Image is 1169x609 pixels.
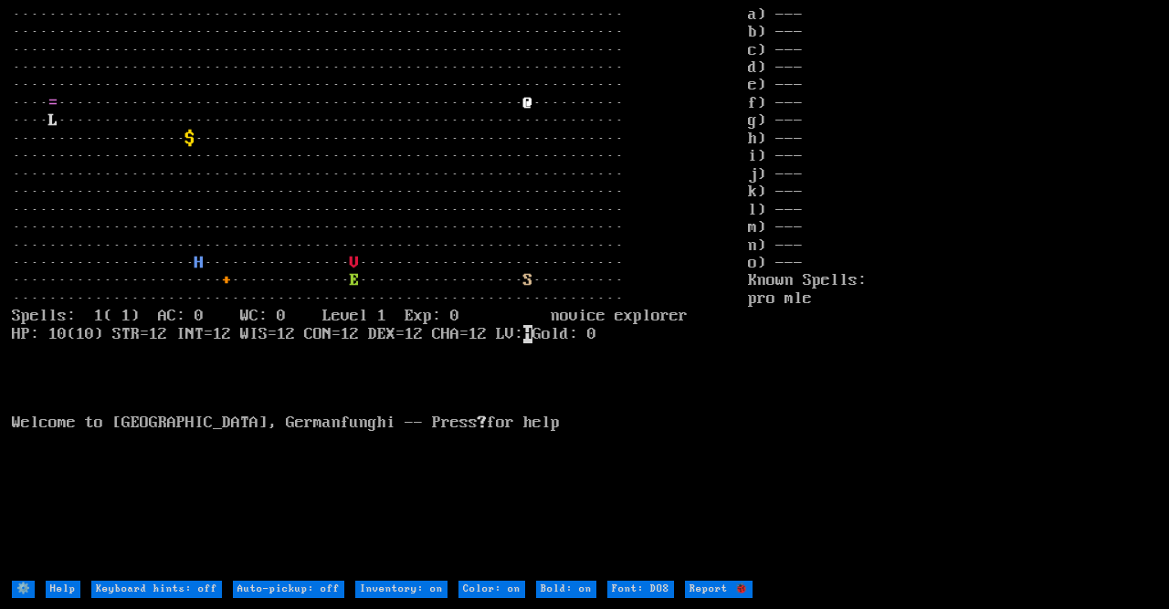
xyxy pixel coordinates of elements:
[12,581,35,598] input: ⚙️
[233,581,344,598] input: Auto-pickup: off
[48,94,58,112] font: =
[607,581,674,598] input: Font: DOS
[355,581,448,598] input: Inventory: on
[12,6,748,579] larn: ··································································· ·····························...
[195,254,204,272] font: H
[222,271,231,289] font: +
[185,130,195,148] font: $
[350,254,359,272] font: V
[536,581,596,598] input: Bold: on
[350,271,359,289] font: E
[48,111,58,130] font: L
[523,325,532,343] mark: H
[478,414,487,432] b: ?
[91,581,222,598] input: Keyboard hints: off
[748,6,1157,579] stats: a) --- b) --- c) --- d) --- e) --- f) --- g) --- h) --- i) --- j) --- k) --- l) --- m) --- n) ---...
[523,94,532,112] font: @
[685,581,753,598] input: Report 🐞
[523,271,532,289] font: S
[458,581,525,598] input: Color: on
[46,581,80,598] input: Help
